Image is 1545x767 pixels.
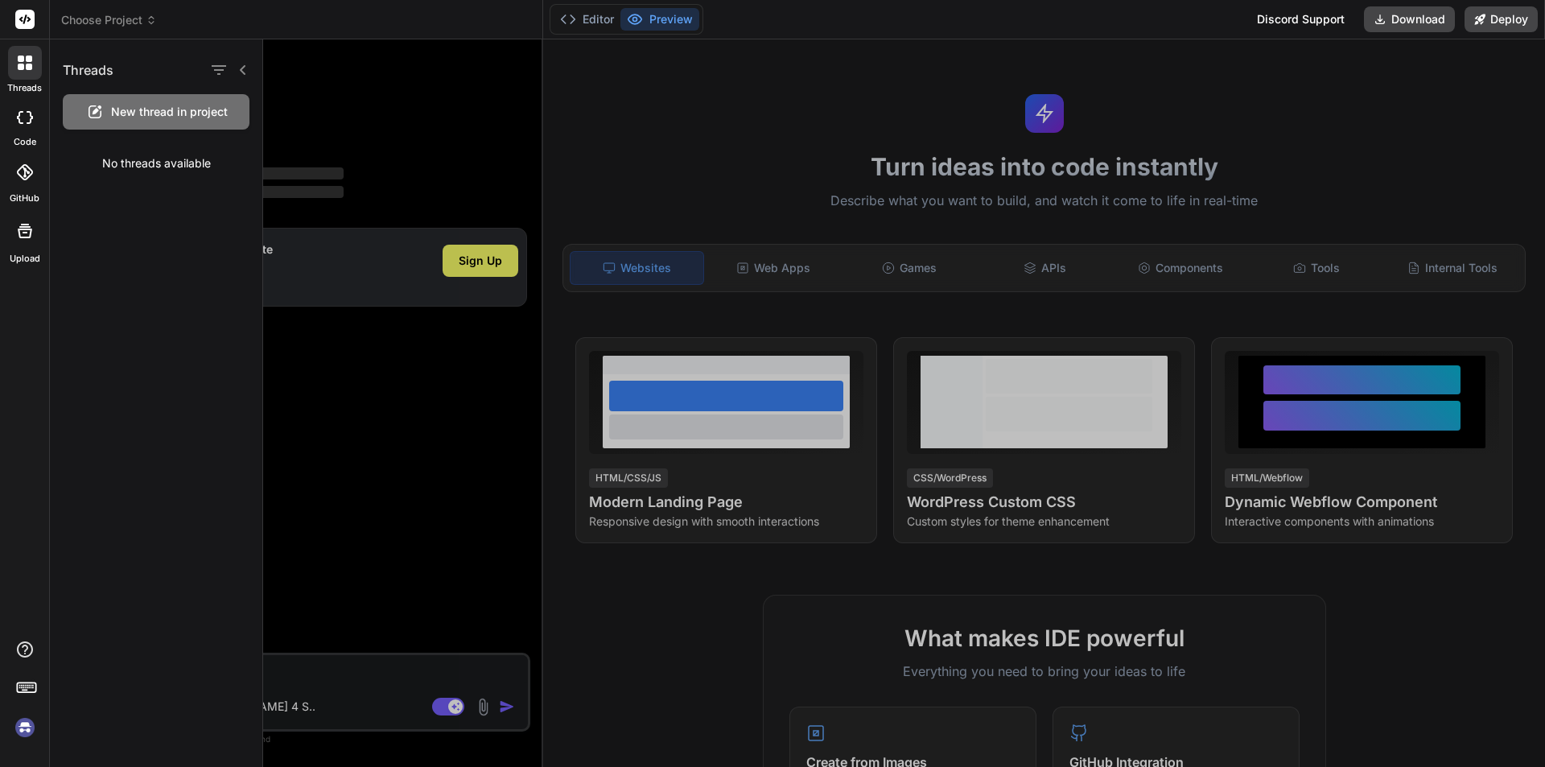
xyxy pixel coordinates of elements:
button: Preview [620,8,699,31]
button: Deploy [1465,6,1538,32]
label: GitHub [10,192,39,205]
span: New thread in project [111,104,228,120]
label: code [14,135,36,149]
button: Editor [554,8,620,31]
label: Upload [10,252,40,266]
button: Download [1364,6,1455,32]
span: Choose Project [61,12,157,28]
label: threads [7,81,42,95]
h1: Threads [63,60,113,80]
div: No threads available [50,142,262,184]
img: signin [11,714,39,741]
div: Discord Support [1247,6,1354,32]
